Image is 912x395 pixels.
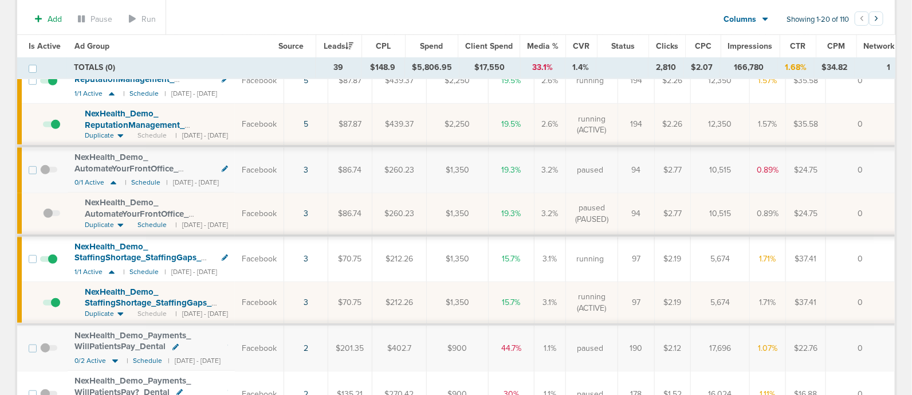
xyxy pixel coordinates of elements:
[566,104,618,146] td: running (ACTIVE)
[420,41,443,51] span: Spend
[361,57,405,78] td: $148.9
[74,330,191,352] span: NexHealth_ Demo_ Payments_ WillPatientsPay_ Dental
[655,57,691,104] td: $2.26
[691,282,750,324] td: 5,674
[577,165,604,176] span: paused
[618,236,655,282] td: 97
[720,57,778,78] td: 166,780
[168,357,221,365] small: | [DATE] - [DATE]
[489,324,534,371] td: 44.7%
[826,324,900,371] td: 0
[372,193,427,235] td: $260.23
[131,178,160,187] small: Schedule
[85,197,211,241] span: NexHealth_ Demo_ AutomateYourFrontOffice_ AutomateToday_ Dental_ [DATE]?id=183&cmp_ id=9658027
[786,282,826,324] td: $37.41
[372,236,427,282] td: $212.26
[684,57,720,78] td: $2.07
[566,282,618,324] td: running (ACTIVE)
[376,41,391,51] span: CPL
[235,236,284,282] td: Facebook
[611,41,635,51] span: Status
[123,268,124,276] small: |
[465,41,513,51] span: Client Spend
[74,63,174,96] span: NexHealth_ Demo_ ReputationManagement_ FrontOffice_ Dental
[489,104,534,146] td: 19.5%
[855,13,883,27] ul: Pagination
[750,193,786,235] td: 0.89%
[324,41,353,51] span: Leads
[577,75,604,87] span: running
[328,236,372,282] td: $70.75
[655,282,691,324] td: $2.19
[786,104,826,146] td: $35.58
[328,193,372,235] td: $86.74
[304,165,308,175] a: 3
[328,282,372,324] td: $70.75
[74,89,103,98] span: 1/1 Active
[175,309,228,319] small: | [DATE] - [DATE]
[74,152,178,185] span: NexHealth_ Demo_ AutomateYourFrontOffice_ AutomateToday_ Dental
[655,236,691,282] td: $2.19
[427,146,489,193] td: $1,350
[655,324,691,371] td: $2.12
[577,253,604,265] span: running
[618,324,655,371] td: 190
[728,41,773,51] span: Impressions
[724,14,757,25] span: Columns
[304,254,308,264] a: 3
[85,309,114,319] span: Duplicate
[67,57,315,78] td: TOTALS (0)
[790,41,805,51] span: CTR
[814,57,854,78] td: $34.82
[827,41,845,51] span: CPM
[74,41,109,51] span: Ad Group
[750,282,786,324] td: 1.71%
[648,57,684,78] td: 2,810
[304,209,308,218] a: 3
[427,282,489,324] td: $1,350
[826,282,900,324] td: 0
[489,146,534,193] td: 19.3%
[235,57,284,104] td: Facebook
[826,104,900,146] td: 0
[750,57,786,104] td: 1.57%
[85,131,114,140] span: Duplicate
[85,220,114,230] span: Duplicate
[527,41,559,51] span: Media %
[618,104,655,146] td: 194
[123,89,124,98] small: |
[869,11,883,26] button: Go to next page
[695,41,711,51] span: CPC
[372,146,427,193] td: $260.23
[489,282,534,324] td: 15.7%
[691,104,750,146] td: 12,350
[48,14,62,24] span: Add
[74,268,103,276] span: 1/1 Active
[427,324,489,371] td: $900
[235,146,284,193] td: Facebook
[74,357,106,365] span: 0/2 Active
[328,146,372,193] td: $86.74
[129,268,159,276] small: Schedule
[618,282,655,324] td: 97
[164,89,217,98] small: | [DATE] - [DATE]
[566,193,618,235] td: paused (PAUSED)
[278,41,304,51] span: Source
[691,324,750,371] td: 17,696
[29,41,61,51] span: Is Active
[618,193,655,235] td: 94
[129,89,159,98] small: Schedule
[315,57,361,78] td: 39
[573,41,589,51] span: CVR
[175,220,228,230] small: | [DATE] - [DATE]
[577,343,604,354] span: paused
[786,324,826,371] td: $22.76
[489,236,534,282] td: 15.7%
[235,324,284,371] td: Facebook
[74,178,104,187] span: 0/1 Active
[405,57,459,78] td: $5,806.95
[691,236,750,282] td: 5,674
[778,57,814,78] td: 1.68%
[372,104,427,146] td: $439.37
[520,57,565,78] td: 33.1%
